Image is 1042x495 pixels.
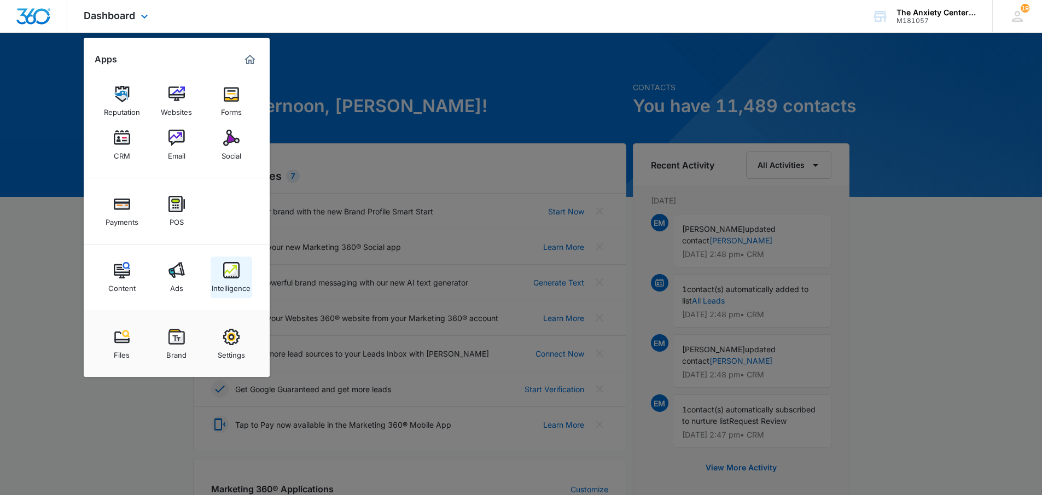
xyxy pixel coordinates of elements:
a: Ads [156,257,197,298]
a: Brand [156,323,197,365]
a: Intelligence [211,257,252,298]
div: Reputation [104,102,140,117]
a: CRM [101,124,143,166]
div: Files [114,345,130,359]
a: Content [101,257,143,298]
a: Files [101,323,143,365]
h2: Apps [95,54,117,65]
a: Payments [101,190,143,232]
div: Brand [166,345,187,359]
span: 19 [1021,4,1029,13]
a: Websites [156,80,197,122]
div: CRM [114,146,130,160]
a: Marketing 360® Dashboard [241,51,259,68]
span: Dashboard [84,10,135,21]
div: Websites [161,102,192,117]
a: Forms [211,80,252,122]
div: POS [170,212,184,226]
a: Social [211,124,252,166]
a: Reputation [101,80,143,122]
a: Settings [211,323,252,365]
div: Ads [170,278,183,293]
div: account id [897,17,976,25]
div: notifications count [1021,4,1029,13]
div: Payments [106,212,138,226]
div: Settings [218,345,245,359]
div: Intelligence [212,278,251,293]
div: Email [168,146,185,160]
a: POS [156,190,197,232]
div: account name [897,8,976,17]
a: Email [156,124,197,166]
div: Content [108,278,136,293]
div: Social [222,146,241,160]
div: Forms [221,102,242,117]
